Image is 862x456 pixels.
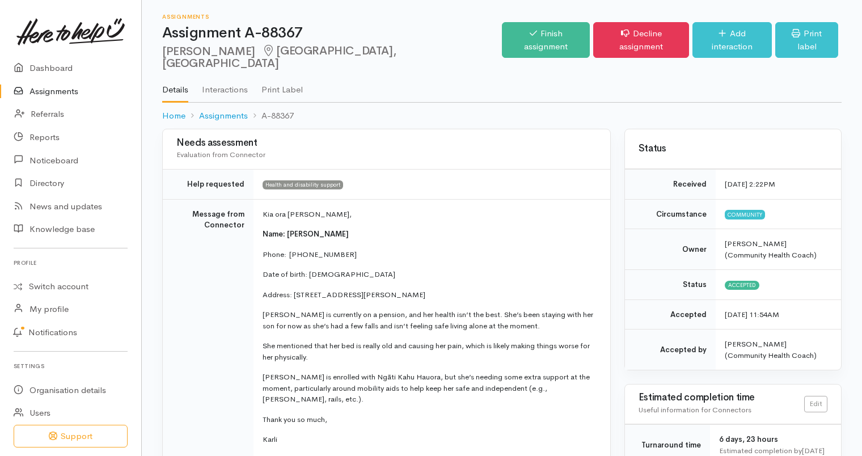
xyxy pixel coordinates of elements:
td: Accepted by [625,330,716,370]
p: Thank you so much, [263,414,597,425]
h3: Estimated completion time [639,392,804,403]
p: [PERSON_NAME] is enrolled with Ngāti Kahu Hauora, but she’s needing some extra support at the mom... [263,371,597,405]
a: Add interaction [692,22,772,58]
a: Print Label [261,70,303,102]
a: Assignments [199,109,248,123]
span: Evaluation from Connector [176,150,265,159]
span: Accepted [725,281,759,290]
time: [DATE] [802,446,825,455]
span: Name: [PERSON_NAME] [263,229,349,239]
li: A-88367 [248,109,294,123]
a: Details [162,70,188,103]
a: Interactions [202,70,248,102]
td: Owner [625,229,716,270]
h2: [PERSON_NAME] [162,45,502,70]
span: [PERSON_NAME] (Community Health Coach) [725,239,817,260]
p: She mentioned that her bed is really old and causing her pain, which is likely making things wors... [263,340,597,362]
p: Kia ora [PERSON_NAME], [263,209,597,220]
h6: Profile [14,255,128,271]
time: [DATE] 2:22PM [725,179,775,189]
h3: Status [639,143,827,154]
td: [PERSON_NAME] (Community Health Coach) [716,330,841,370]
span: [GEOGRAPHIC_DATA], [GEOGRAPHIC_DATA] [162,44,396,70]
span: 6 days, 23 hours [719,434,778,444]
span: Health and disability support [263,180,343,189]
td: Status [625,270,716,300]
h3: Needs assessment [176,138,597,149]
a: Finish assignment [502,22,590,58]
td: Accepted [625,299,716,330]
span: Useful information for Connectors [639,405,751,415]
td: Circumstance [625,199,716,229]
p: Address: [STREET_ADDRESS][PERSON_NAME] [263,289,597,301]
td: Received [625,170,716,200]
a: Edit [804,396,827,412]
h6: Settings [14,358,128,374]
p: [PERSON_NAME] is currently on a pension, and her health isn’t the best. She’s been staying with h... [263,309,597,331]
a: Print label [775,22,838,58]
nav: breadcrumb [162,103,842,129]
p: Date of birth: [DEMOGRAPHIC_DATA] [263,269,597,280]
p: Karli [263,434,597,445]
td: Help requested [163,170,253,200]
a: Home [162,109,185,123]
a: Decline assignment [593,22,688,58]
h6: Assignments [162,14,502,20]
time: [DATE] 11:54AM [725,310,779,319]
h1: Assignment A-88367 [162,25,502,41]
span: Community [725,210,765,219]
button: Support [14,425,128,448]
p: Phone: [PHONE_NUMBER] [263,249,597,260]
